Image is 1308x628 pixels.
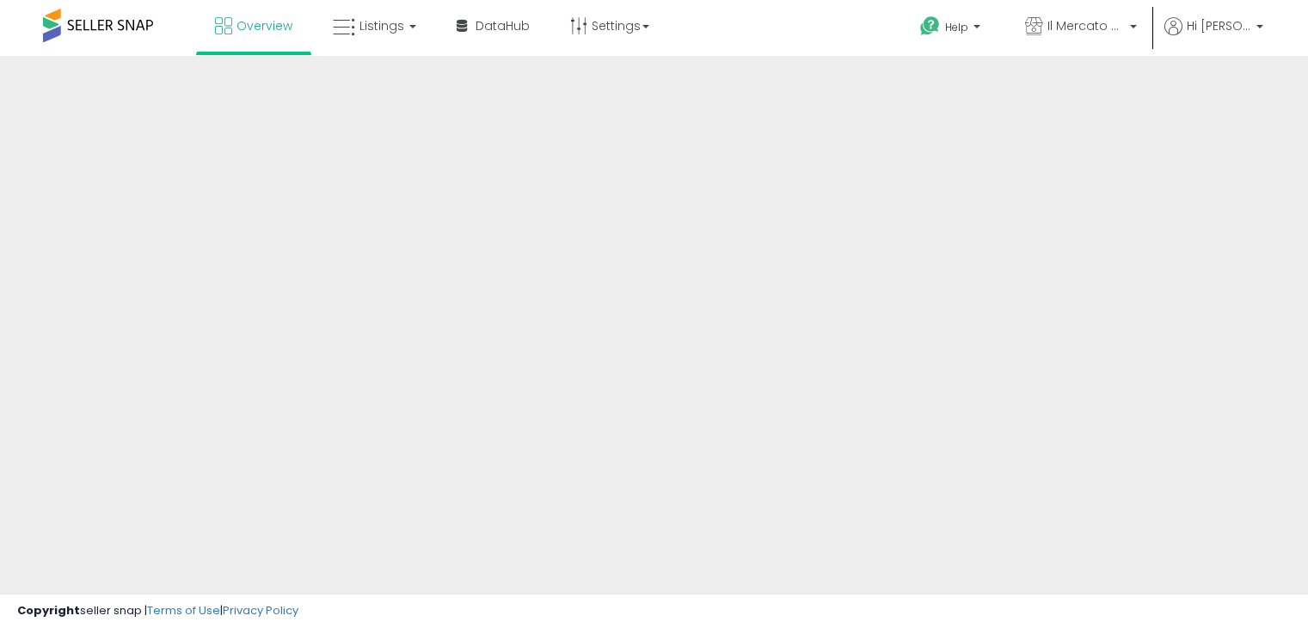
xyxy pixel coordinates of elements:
span: Il Mercato Di Bellina [1047,17,1125,34]
span: Help [945,20,968,34]
span: DataHub [476,17,530,34]
span: Overview [236,17,292,34]
a: Hi [PERSON_NAME] [1164,17,1263,56]
a: Help [906,3,998,56]
a: Privacy Policy [223,602,298,619]
a: Terms of Use [147,602,220,619]
strong: Copyright [17,602,80,619]
i: Get Help [919,15,941,37]
div: seller snap | | [17,603,298,619]
span: Listings [359,17,404,34]
span: Hi [PERSON_NAME] [1187,17,1251,34]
